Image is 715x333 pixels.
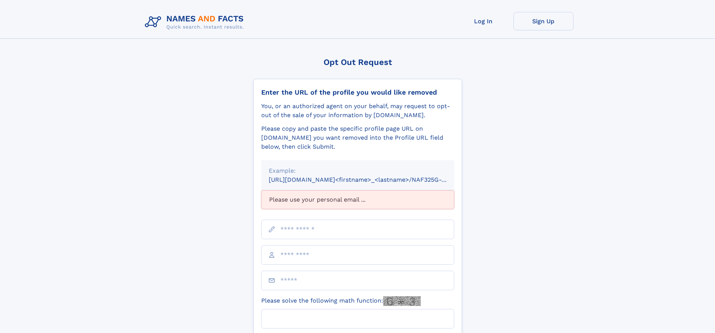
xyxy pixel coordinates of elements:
div: Enter the URL of the profile you would like removed [261,88,454,96]
div: Please copy and paste the specific profile page URL on [DOMAIN_NAME] you want removed into the Pr... [261,124,454,151]
small: [URL][DOMAIN_NAME]<firstname>_<lastname>/NAF325G-xxxxxxxx [269,176,468,183]
div: Example: [269,166,447,175]
label: Please solve the following math function: [261,296,421,306]
a: Log In [453,12,513,30]
div: Opt Out Request [253,57,462,67]
a: Sign Up [513,12,574,30]
div: Please use your personal email ... [261,190,454,209]
div: You, or an authorized agent on your behalf, may request to opt-out of the sale of your informatio... [261,102,454,120]
img: Logo Names and Facts [142,12,250,32]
